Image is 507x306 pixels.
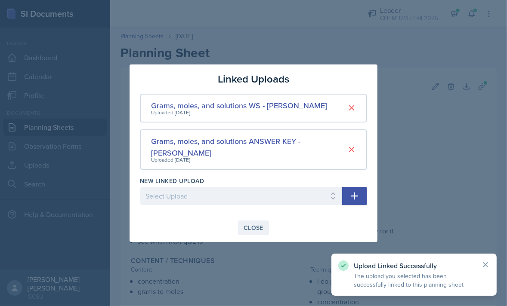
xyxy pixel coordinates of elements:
[244,224,263,231] div: Close
[151,109,327,116] div: Uploaded [DATE]
[151,100,327,111] div: Grams, moles, and solutions WS - [PERSON_NAME]
[218,71,289,87] h3: Linked Uploads
[238,220,269,235] button: Close
[354,261,474,270] p: Upload Linked Successfully
[140,177,204,185] label: New Linked Upload
[151,156,347,164] div: Uploaded [DATE]
[151,135,347,159] div: Grams, moles, and solutions ANSWER KEY - [PERSON_NAME]
[354,272,474,289] p: The upload you selected has been successfully linked to this planning sheet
